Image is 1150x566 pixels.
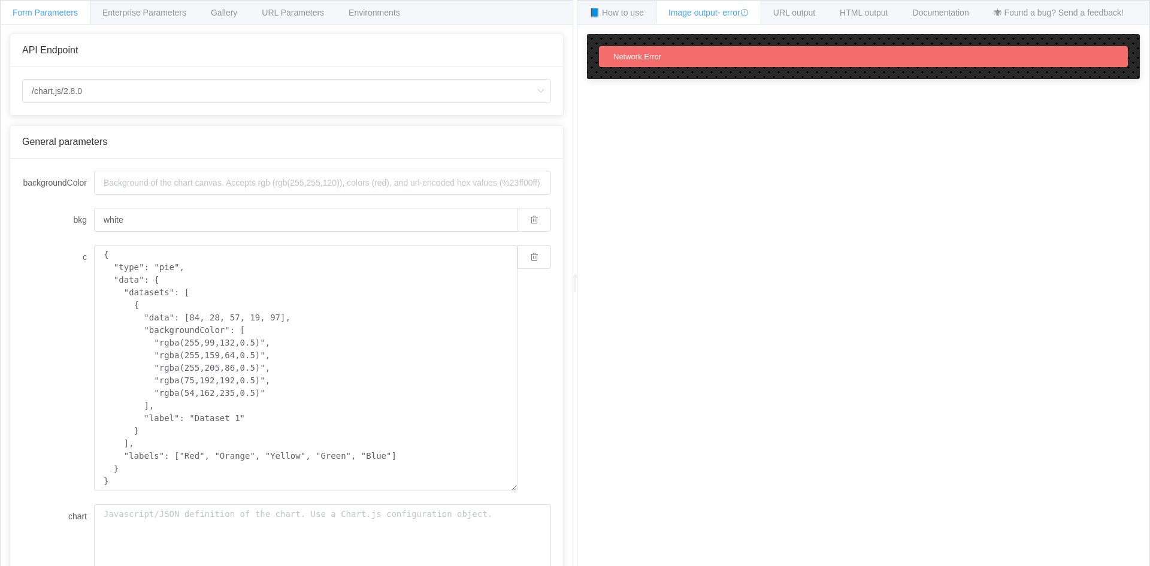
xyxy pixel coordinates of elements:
label: chart [22,504,94,528]
span: Form Parameters [13,8,78,17]
span: 📘 How to use [589,8,644,17]
input: Background of the chart canvas. Accepts rgb (rgb(255,255,120)), colors (red), and url-encoded hex... [94,171,551,195]
label: bkg [22,208,94,232]
span: Environments [349,8,400,17]
span: Gallery [211,8,237,17]
span: Enterprise Parameters [102,8,186,17]
span: HTML output [840,8,888,17]
span: API Endpoint [22,45,78,55]
span: URL Parameters [262,8,324,17]
input: Background of the chart canvas. Accepts rgb (rgb(255,255,120)), colors (red), and url-encoded hex... [94,208,517,232]
label: backgroundColor [22,171,94,195]
span: Network Error [613,52,661,61]
span: Image output [668,8,749,17]
span: URL output [773,8,815,17]
span: - error [718,8,749,17]
span: Documentation [913,8,969,17]
span: General parameters [22,137,107,147]
label: c [22,245,94,269]
span: 🕷 Found a bug? Send a feedback! [994,8,1124,17]
input: Select [22,79,551,103]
